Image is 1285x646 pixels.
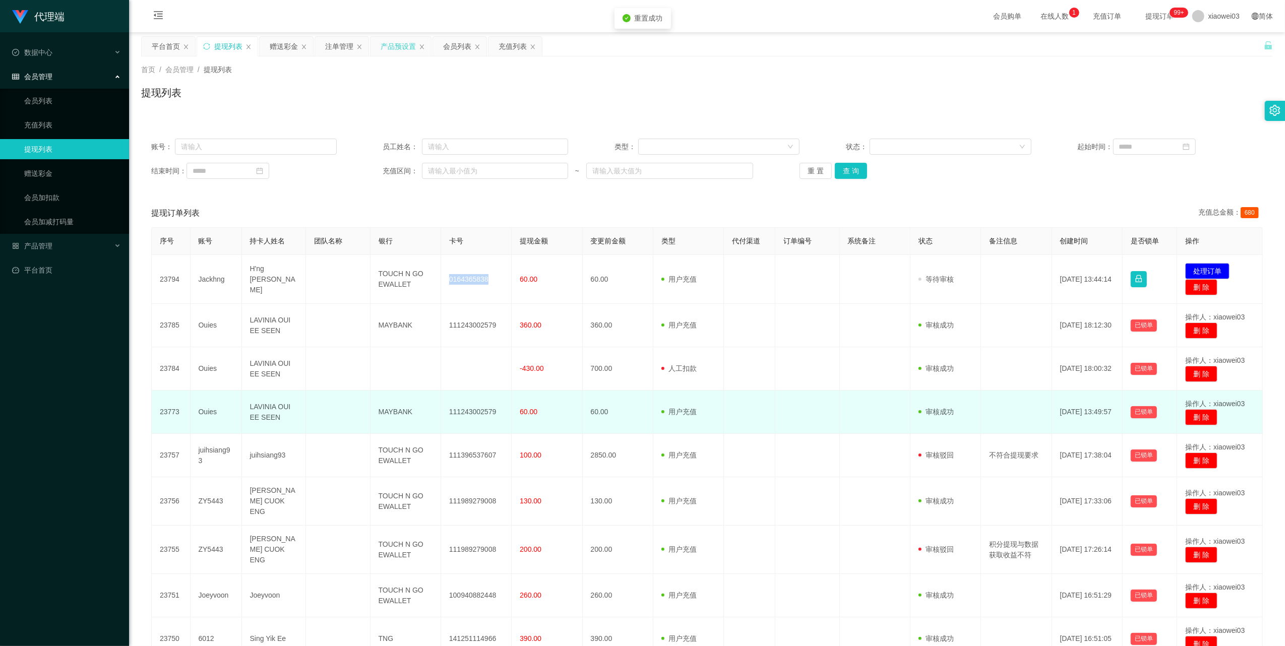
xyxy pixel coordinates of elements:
[919,321,954,329] span: 审核成功
[152,526,191,574] td: 23755
[846,142,870,152] span: 状态：
[12,260,121,280] a: 图标: dashboard平台首页
[199,237,213,245] span: 账号
[1252,13,1259,20] i: 图标: global
[1131,271,1147,287] button: 图标: lock
[1131,319,1157,332] button: 已锁单
[591,237,626,245] span: 变更前金额
[24,115,121,135] a: 充值列表
[732,237,760,245] span: 代付渠道
[242,304,307,347] td: LAVINIA OUI EE SEEN
[661,408,697,416] span: 用户充值
[1185,237,1199,245] span: 操作
[1198,207,1263,219] div: 充值总金额：
[499,37,527,56] div: 充值列表
[371,255,441,304] td: TOUCH N GO EWALLET
[301,44,307,50] i: 图标: close
[1185,409,1217,425] button: 删 除
[191,255,242,304] td: Jackhng
[356,44,362,50] i: 图标: close
[204,66,232,74] span: 提现列表
[371,304,441,347] td: MAYBANK
[175,139,337,155] input: 请输入
[787,144,793,151] i: 图标: down
[1052,574,1123,617] td: [DATE] 16:51:29
[1131,544,1157,556] button: 已锁单
[141,85,181,100] h1: 提现列表
[1052,526,1123,574] td: [DATE] 17:26:14
[1185,356,1245,364] span: 操作人：xiaowei03
[12,49,19,56] i: 图标: check-circle-o
[1131,590,1157,602] button: 已锁单
[1131,406,1157,418] button: 已锁单
[583,477,653,526] td: 130.00
[520,408,537,416] span: 60.00
[151,166,187,176] span: 结束时间：
[191,574,242,617] td: Joeyvoon
[250,237,285,245] span: 持卡人姓名
[615,142,638,152] span: 类型：
[783,237,812,245] span: 订单编号
[1185,279,1217,295] button: 删 除
[520,237,548,245] span: 提现金额
[586,163,754,179] input: 请输入最大值为
[422,139,568,155] input: 请输入
[1185,537,1245,545] span: 操作人：xiaowei03
[441,477,512,526] td: 111989279008
[623,14,631,22] i: icon: check-circle
[1185,498,1217,514] button: 删 除
[1131,237,1159,245] span: 是否锁单
[1078,142,1113,152] span: 起始时间：
[12,73,19,80] i: 图标: table
[919,451,954,459] span: 审核驳回
[1052,304,1123,347] td: [DATE] 18:12:30
[1185,400,1245,408] span: 操作人：xiaowei03
[919,408,954,416] span: 审核成功
[1185,547,1217,563] button: 删 除
[441,304,512,347] td: 111243002579
[520,634,541,642] span: 390.00
[12,10,28,24] img: logo.9652507e.png
[661,364,697,372] span: 人工扣款
[242,255,307,304] td: H'ng [PERSON_NAME]
[151,207,200,219] span: 提现订单列表
[191,391,242,434] td: Ouies
[191,434,242,477] td: juihsiang93
[371,477,441,526] td: TOUCH N GO EWALLET
[383,166,421,176] span: 充值区间：
[1141,13,1179,20] span: 提现订单
[661,634,697,642] span: 用户充值
[242,574,307,617] td: Joeyvoon
[583,574,653,617] td: 260.00
[12,12,65,20] a: 代理端
[661,275,697,283] span: 用户充值
[1072,8,1076,18] p: 1
[989,237,1017,245] span: 备注信息
[24,212,121,232] a: 会员加减打码量
[520,497,541,505] span: 130.00
[1185,583,1245,591] span: 操作人：xiaowei03
[242,347,307,391] td: LAVINIA OUI EE SEEN
[203,43,210,50] i: 图标: sync
[1019,144,1025,151] i: 图标: down
[371,526,441,574] td: TOUCH N GO EWALLET
[12,48,52,56] span: 数据中心
[1060,237,1088,245] span: 创建时间
[520,364,543,372] span: -430.00
[1264,41,1273,50] i: 图标: unlock
[1185,366,1217,382] button: 删 除
[371,574,441,617] td: TOUCH N GO EWALLET
[919,497,954,505] span: 审核成功
[256,167,263,174] i: 图标: calendar
[583,434,653,477] td: 2850.00
[183,44,189,50] i: 图标: close
[242,434,307,477] td: juihsiang93
[152,304,191,347] td: 23785
[800,163,832,179] button: 重 置
[443,37,471,56] div: 会员列表
[583,526,653,574] td: 200.00
[449,237,463,245] span: 卡号
[152,255,191,304] td: 23794
[381,37,416,56] div: 产品预设置
[152,347,191,391] td: 23784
